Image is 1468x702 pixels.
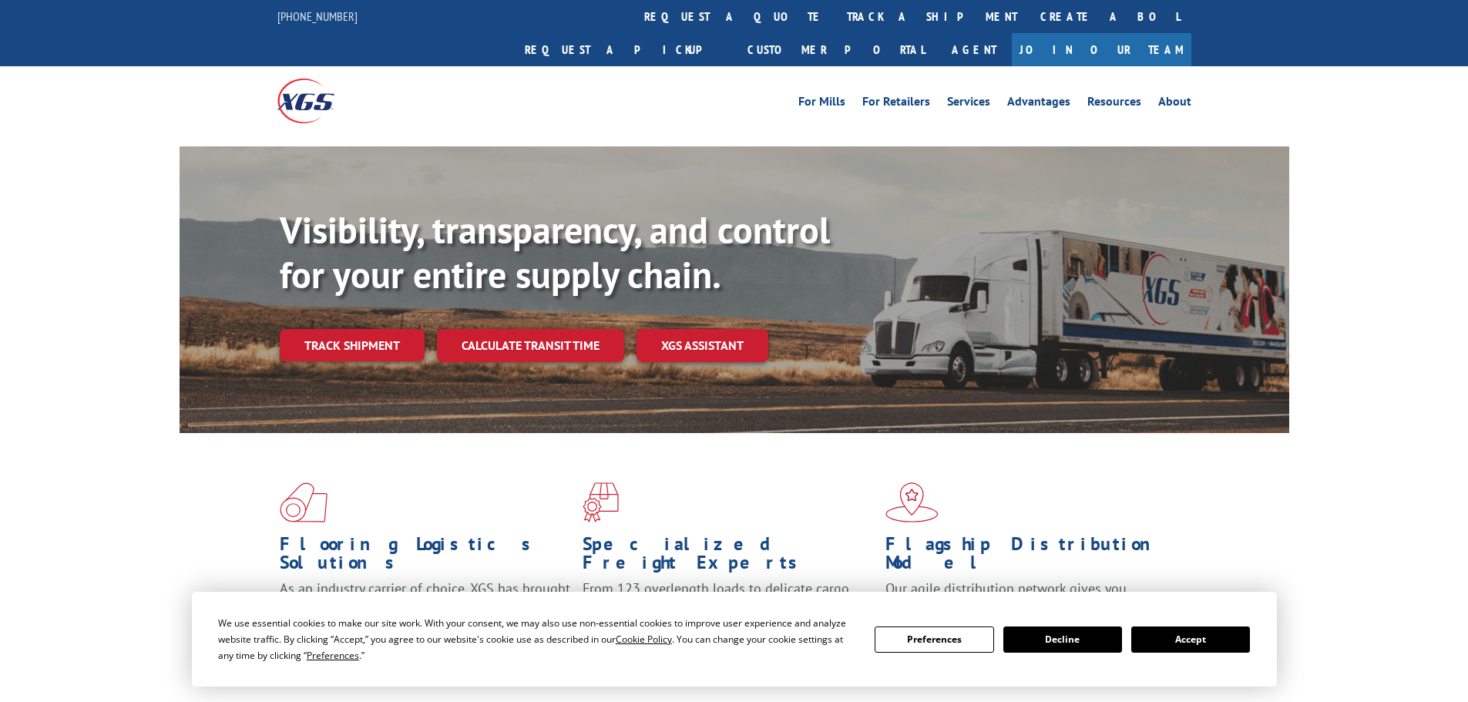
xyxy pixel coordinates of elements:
[1131,626,1250,653] button: Accept
[736,33,936,66] a: Customer Portal
[862,96,930,113] a: For Retailers
[885,579,1169,616] span: Our agile distribution network gives you nationwide inventory management on demand.
[885,535,1177,579] h1: Flagship Distribution Model
[513,33,736,66] a: Request a pickup
[875,626,993,653] button: Preferences
[637,329,768,362] a: XGS ASSISTANT
[280,329,425,361] a: Track shipment
[280,206,830,298] b: Visibility, transparency, and control for your entire supply chain.
[277,8,358,24] a: [PHONE_NUMBER]
[936,33,1012,66] a: Agent
[616,633,672,646] span: Cookie Policy
[583,535,874,579] h1: Specialized Freight Experts
[307,649,359,662] span: Preferences
[280,579,570,634] span: As an industry carrier of choice, XGS has brought innovation and dedication to flooring logistics...
[1087,96,1141,113] a: Resources
[583,482,619,522] img: xgs-icon-focused-on-flooring-red
[280,482,328,522] img: xgs-icon-total-supply-chain-intelligence-red
[583,579,874,648] p: From 123 overlength loads to delicate cargo, our experienced staff knows the best way to move you...
[885,482,939,522] img: xgs-icon-flagship-distribution-model-red
[1007,96,1070,113] a: Advantages
[218,615,856,663] div: We use essential cookies to make our site work. With your consent, we may also use non-essential ...
[1012,33,1191,66] a: Join Our Team
[192,592,1277,687] div: Cookie Consent Prompt
[1003,626,1122,653] button: Decline
[280,535,571,579] h1: Flooring Logistics Solutions
[947,96,990,113] a: Services
[437,329,624,362] a: Calculate transit time
[798,96,845,113] a: For Mills
[1158,96,1191,113] a: About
